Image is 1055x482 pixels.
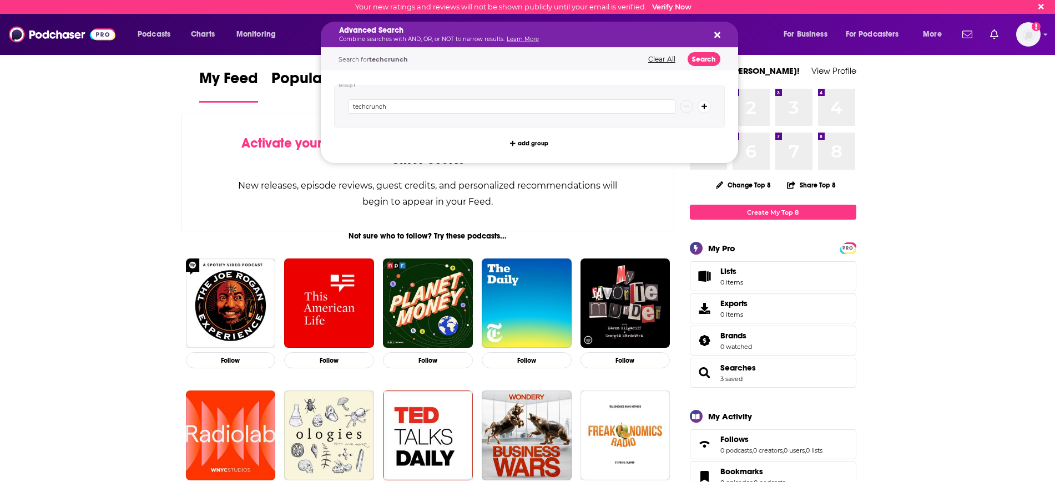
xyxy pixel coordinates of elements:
[507,35,539,43] a: Learn More
[708,243,735,253] div: My Pro
[690,429,856,459] span: Follows
[806,447,822,454] a: 0 lists
[271,69,366,94] span: Popular Feed
[690,358,856,388] span: Searches
[720,434,822,444] a: Follows
[786,174,836,196] button: Share Top 8
[355,3,691,11] div: Your new ratings and reviews will not be shown publicly until your email is verified.
[688,52,720,66] button: Search
[720,298,748,308] span: Exports
[720,466,785,476] a: Bookmarks
[958,25,977,44] a: Show notifications dropdown
[752,447,753,454] span: ,
[753,447,783,454] a: 0 creators
[580,390,670,480] img: Freakonomics Radio
[1016,22,1041,47] span: Logged in as MelissaPS
[1016,22,1041,47] img: User Profile
[238,135,619,168] div: by following Podcasts, Creators, Lists, and other Users!
[580,258,670,348] img: My Favorite Murder with Karen Kilgariff and Georgia Hardstark
[986,25,1003,44] a: Show notifications dropdown
[720,266,736,276] span: Lists
[1016,22,1041,47] button: Show profile menu
[720,331,746,341] span: Brands
[720,278,743,286] span: 0 items
[369,55,408,63] span: techcrunch
[805,447,806,454] span: ,
[339,83,356,88] h4: Group 1
[241,135,355,151] span: Activate your Feed
[720,343,752,351] a: 0 watched
[720,375,743,383] a: 3 saved
[199,69,258,94] span: My Feed
[482,390,572,480] img: Business Wars
[694,365,716,380] a: Searches
[652,3,691,11] a: Verify Now
[339,37,702,42] p: Combine searches with AND, OR, or NOT to narrow results.
[841,244,855,252] span: PRO
[690,326,856,356] span: Brands
[690,65,800,76] a: Welcome [PERSON_NAME]!
[284,352,374,368] button: Follow
[229,26,290,43] button: open menu
[915,26,956,43] button: open menu
[690,205,856,220] a: Create My Top 8
[720,311,748,318] span: 0 items
[694,333,716,348] a: Brands
[482,352,572,368] button: Follow
[690,261,856,291] a: Lists
[284,390,374,480] a: Ologies with Alie Ward
[482,258,572,348] img: The Daily
[507,136,552,150] button: add group
[720,466,763,476] span: Bookmarks
[383,390,473,480] img: TED Talks Daily
[846,27,899,42] span: For Podcasters
[186,258,276,348] img: The Joe Rogan Experience
[191,27,215,42] span: Charts
[784,27,827,42] span: For Business
[720,331,752,341] a: Brands
[184,26,221,43] a: Charts
[776,26,841,43] button: open menu
[923,27,942,42] span: More
[783,447,784,454] span: ,
[720,447,752,454] a: 0 podcasts
[186,390,276,480] img: Radiolab
[130,26,185,43] button: open menu
[271,69,366,103] a: Popular Feed
[236,27,276,42] span: Monitoring
[720,266,743,276] span: Lists
[580,352,670,368] button: Follow
[694,437,716,452] a: Follows
[339,27,702,34] h5: Advanced Search
[841,243,855,252] a: PRO
[339,55,408,63] span: Search for
[199,69,258,103] a: My Feed
[645,55,679,63] button: Clear All
[348,99,675,114] input: Type a keyword or phrase...
[784,447,805,454] a: 0 users
[9,24,115,45] img: Podchaser - Follow, Share and Rate Podcasts
[720,434,749,444] span: Follows
[720,363,756,373] a: Searches
[518,140,548,146] span: add group
[694,268,716,284] span: Lists
[811,65,856,76] a: View Profile
[383,258,473,348] img: Planet Money
[839,26,915,43] button: open menu
[708,411,752,422] div: My Activity
[694,301,716,316] span: Exports
[284,258,374,348] img: This American Life
[181,231,675,241] div: Not sure who to follow? Try these podcasts...
[1032,22,1041,31] svg: Email not verified
[690,293,856,323] a: Exports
